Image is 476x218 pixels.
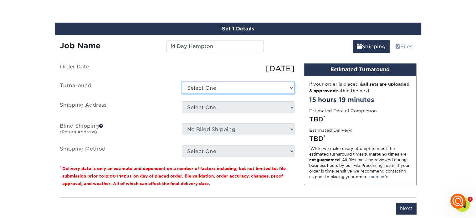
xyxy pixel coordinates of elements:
input: Enter a job name [166,40,264,52]
label: Estimated Date of Completion: [309,108,378,114]
iframe: Google Customer Reviews [2,199,53,216]
label: Shipping Address [55,101,177,116]
div: If your order is placed & within the next: [309,81,411,94]
a: Shipping [353,40,390,53]
div: TBD [309,134,411,143]
span: files [395,44,400,50]
label: Turnaround [55,82,177,94]
label: Estimated Delivery: [309,127,352,133]
span: 1 [468,197,473,202]
label: Shipping Method [55,145,177,157]
div: Estimated Turnaround [304,63,416,76]
div: 15 hours 19 minutes [309,95,411,104]
div: Set 1 Details [55,23,421,35]
label: Blind Shipping [55,123,177,138]
strong: Job Name [60,41,100,50]
small: Delivery date is only an estimate and dependent on a number of factors including, but not limited... [62,166,286,186]
span: 12:00 PM [104,174,124,178]
label: Order Date [55,63,177,74]
a: more info [369,174,388,179]
span: shipping [357,44,362,50]
a: Files [391,40,417,53]
strong: all sets are uploaded & approved [309,82,410,93]
small: (Return Address) [60,130,97,134]
div: While we make every attempt to meet the estimated turnaround times; . All files must be reviewed ... [309,146,411,180]
input: Next [396,203,417,215]
div: TBD [309,114,411,124]
div: [DATE] [177,63,299,74]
